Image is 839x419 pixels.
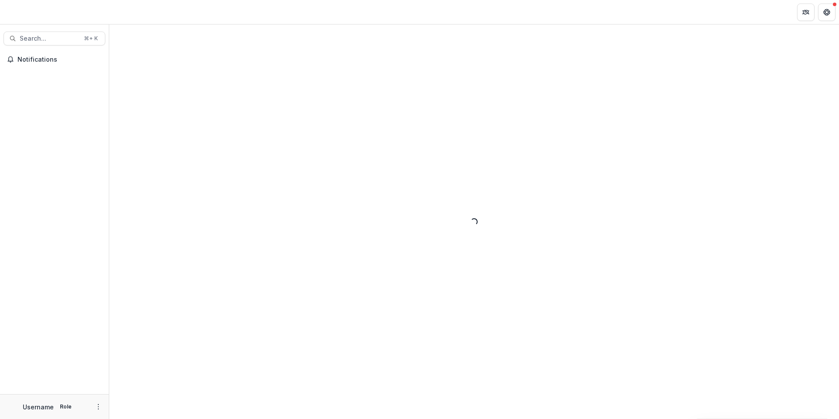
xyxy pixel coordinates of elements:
button: Partners [797,3,815,21]
button: Get Help [818,3,836,21]
span: Search... [20,35,79,42]
button: Notifications [3,52,105,66]
span: Notifications [17,56,102,63]
p: Username [23,402,54,412]
p: Role [57,403,74,411]
button: Search... [3,31,105,45]
div: ⌘ + K [82,34,100,43]
button: More [93,402,104,412]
